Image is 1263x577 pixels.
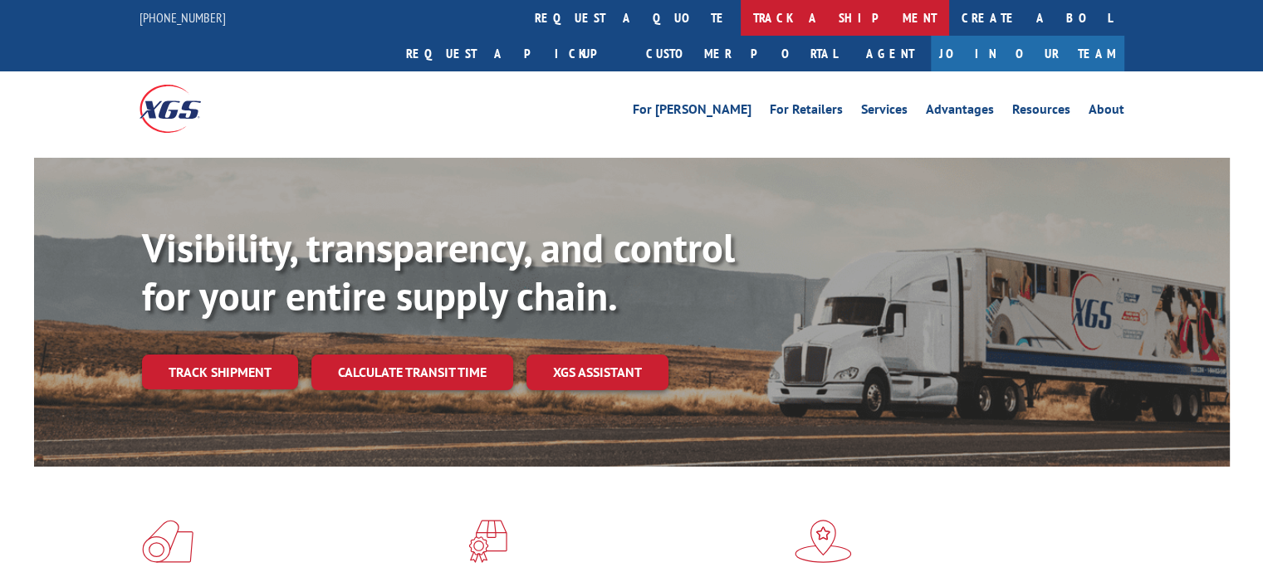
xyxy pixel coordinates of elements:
a: XGS ASSISTANT [526,355,668,390]
a: Calculate transit time [311,355,513,390]
a: Agent [849,36,931,71]
a: Services [861,103,908,121]
a: Request a pickup [394,36,634,71]
a: [PHONE_NUMBER] [140,9,226,26]
b: Visibility, transparency, and control for your entire supply chain. [142,222,735,321]
a: About [1089,103,1124,121]
img: xgs-icon-total-supply-chain-intelligence-red [142,520,193,563]
a: Track shipment [142,355,298,389]
a: Resources [1012,103,1070,121]
img: xgs-icon-focused-on-flooring-red [468,520,507,563]
img: xgs-icon-flagship-distribution-model-red [795,520,852,563]
a: Customer Portal [634,36,849,71]
a: Join Our Team [931,36,1124,71]
a: Advantages [926,103,994,121]
a: For Retailers [770,103,843,121]
a: For [PERSON_NAME] [633,103,751,121]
